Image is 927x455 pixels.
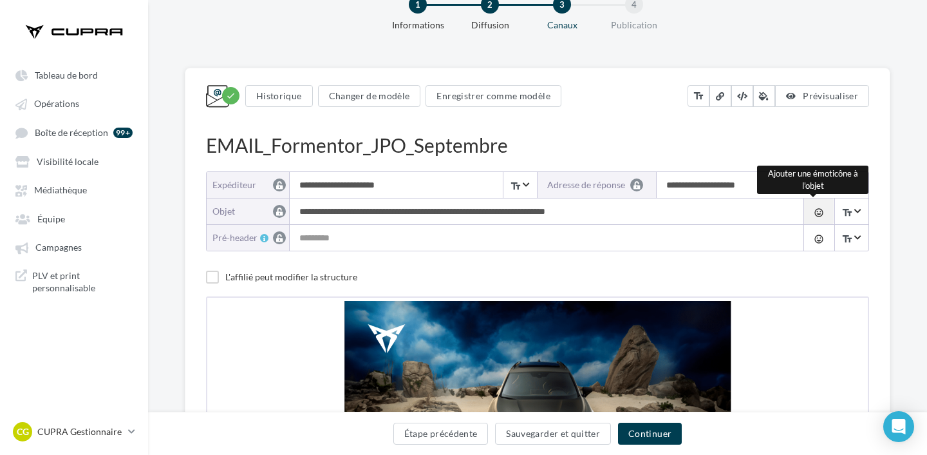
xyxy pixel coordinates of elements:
div: Modifications enregistrées [222,87,239,104]
button: Historique [245,85,313,107]
a: Médiathèque [8,178,140,201]
span: À bientôt, [151,371,186,381]
span: PLV et print personnalisable [32,269,133,295]
i: text_fields [841,206,853,219]
label: Adresse de réponse [538,172,657,198]
span: Select box activate [503,172,536,198]
a: Opérations [8,92,140,115]
span: CG [17,425,29,438]
img: Header_-_JPO_Septembre_-_Formentor.png [137,3,523,248]
div: 99+ [113,128,133,138]
div: Expéditeur [212,179,279,191]
span: Concession #contractName# [151,391,258,400]
span: Ne manquez pas ce rendez-vous et [151,352,429,362]
span: À l’occasion des plongez dans l’univers CUPRA et découvrez le [151,275,475,294]
span: Équipe [37,213,65,224]
div: Diffusion [449,19,531,32]
strong: CUPRA DAYS les [DATE] et [DATE], [211,275,351,284]
span: Bonjour #firstName#, [151,255,229,265]
span: Opérations [34,99,79,110]
button: Étape précédente [393,423,489,445]
i: tag_faces [814,208,824,218]
span: Prévisualiser [803,90,858,101]
a: Boîte de réception 99+ [8,121,140,144]
span: Campagnes [35,242,82,253]
div: Informations [377,19,459,32]
div: Publication [593,19,675,32]
button: Continuer [618,423,682,445]
a: Campagnes [8,235,140,258]
i: tag_faces [814,234,824,244]
span: Né pour incarner l’ADN CUPRA, allie design et technologie connectée pour réinventer le plaisir de... [151,304,501,323]
a: CG CUPRA Gestionnaire [10,420,138,444]
div: EMAIL_Formentor_JPO_Septembre [206,132,869,159]
span: Boîte de réception [35,127,108,138]
span: Tableau de bord [35,70,98,81]
button: Prévisualiser [775,85,869,107]
div: objet [212,205,279,217]
button: text_fields [688,85,709,107]
i: check [226,91,236,101]
span: Select box activate [834,198,868,224]
a: Équipe [8,207,140,230]
div: Canaux [521,19,603,32]
button: Sauvegarder et quitter [495,423,611,445]
a: Tableau de bord [8,63,140,86]
span: Nos CUPRA Master vous attendent en concession pour vous faire vivre l’expérience CUPRA. [151,333,496,342]
strong: réservez votre essai dès maintenant. [283,352,429,362]
strong: CUPRA Formentor [270,304,344,313]
p: CUPRA Gestionnaire [37,425,123,438]
label: L'affilié peut modifier la structure [206,271,357,283]
div: Open Intercom Messenger [883,411,914,442]
span: #contractZipcode# [151,410,220,420]
i: text_fields [693,90,704,102]
div: Ajouter une émoticône à l'objet [757,166,868,193]
span: Médiathèque [34,185,87,196]
a: PLV et print personnalisable [8,264,140,300]
i: text_fields [510,180,521,193]
button: Enregistrer comme modèle [426,85,561,107]
button: Changer de modèle [318,85,421,107]
button: tag_faces [803,198,834,224]
strong: SUV CUPRA Formentor à partir de 399€/mois¹. [198,284,382,294]
a: Visibilité locale [8,150,140,173]
span: #contractCity# [151,420,204,429]
button: tag_faces [803,225,834,251]
i: text_fields [841,233,853,246]
div: Pré-header [212,231,290,244]
span: Select box activate [834,225,868,251]
span: #contractAddress1# [151,400,225,410]
span: Visibilité locale [37,156,98,167]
